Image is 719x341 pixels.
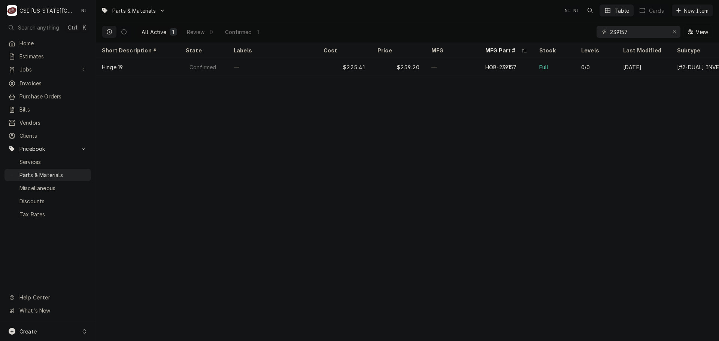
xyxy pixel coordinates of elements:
div: 0/0 [581,63,590,71]
a: Bills [4,103,91,116]
div: Full [539,63,549,71]
a: Go to Help Center [4,291,91,304]
a: Go to What's New [4,304,91,317]
span: Pricebook [19,145,76,153]
a: Go to Parts & Materials [98,4,169,17]
div: $259.20 [371,58,425,76]
div: Nate Ingram's Avatar [571,5,581,16]
div: Nate Ingram's Avatar [562,5,573,16]
div: [DATE] [617,58,671,76]
div: MFG [431,46,472,54]
span: Help Center [19,293,87,301]
span: Clients [19,132,87,140]
a: Parts & Materials [4,169,91,181]
input: Keyword search [610,26,666,38]
span: View [694,28,710,36]
span: Purchase Orders [19,92,87,100]
span: Jobs [19,66,76,73]
a: Estimates [4,50,91,63]
div: Confirmed [225,28,252,36]
div: Table [615,7,629,15]
div: Nate Ingram's Avatar [79,5,89,16]
a: Services [4,156,91,168]
div: C [7,5,17,16]
span: K [83,24,86,31]
div: Short Description [102,46,172,54]
div: All Active [142,28,167,36]
button: View [683,26,713,38]
div: Confirmed [189,63,217,71]
a: Home [4,37,91,49]
span: Estimates [19,52,87,60]
div: Levels [581,46,610,54]
span: Invoices [19,79,87,87]
div: 0 [209,28,214,36]
div: CSI [US_STATE][GEOGRAPHIC_DATA] [19,7,75,15]
span: Discounts [19,197,87,205]
span: Miscellaneous [19,184,87,192]
a: Go to Pricebook [4,143,91,155]
button: New Item [672,4,713,16]
span: Vendors [19,119,87,127]
a: Invoices [4,77,91,89]
span: New Item [682,7,710,15]
div: 1 [171,28,176,36]
button: Open search [584,4,596,16]
div: MFG Part # [485,46,520,54]
div: NI [79,5,89,16]
div: Labels [234,46,312,54]
div: State [186,46,220,54]
span: Parts & Materials [19,171,87,179]
div: Stock [539,46,568,54]
div: NI [562,5,573,16]
div: NI [571,5,581,16]
button: Erase input [668,26,680,38]
a: Go to Jobs [4,63,91,76]
a: Clients [4,130,91,142]
a: Miscellaneous [4,182,91,194]
div: CSI Kansas City's Avatar [7,5,17,16]
span: Home [19,39,87,47]
div: — [228,58,318,76]
a: Purchase Orders [4,90,91,103]
span: What's New [19,307,87,314]
button: Search anythingCtrlK [4,21,91,34]
a: Tax Rates [4,208,91,220]
div: Price [377,46,418,54]
span: Bills [19,106,87,113]
div: HOB-239157 [485,63,517,71]
div: Cards [649,7,664,15]
span: Tax Rates [19,210,87,218]
span: Ctrl [68,24,78,31]
div: — [425,58,479,76]
div: Last Modified [623,46,664,54]
a: Discounts [4,195,91,207]
div: Hinge 19 [102,63,123,71]
span: C [82,328,86,335]
span: Create [19,328,37,335]
div: Cost [324,46,364,54]
span: Search anything [18,24,59,31]
a: Vendors [4,116,91,129]
span: Services [19,158,87,166]
div: $225.41 [318,58,371,76]
div: Review [187,28,205,36]
span: Parts & Materials [112,7,156,15]
div: 1 [256,28,261,36]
